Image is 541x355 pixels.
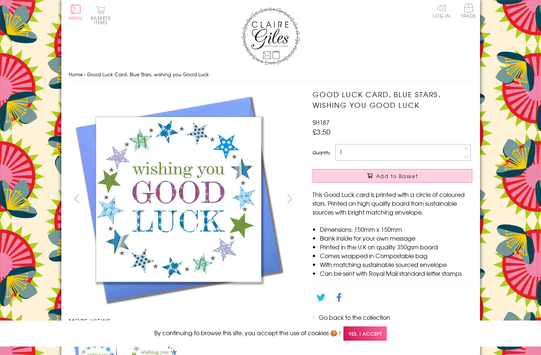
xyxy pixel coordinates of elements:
[281,190,298,207] button: next
[376,172,418,180] span: Add to Basket
[69,71,83,78] a: Home
[313,169,472,183] button: Add to Basket
[461,4,476,19] a: Trade
[69,15,83,21] span: Menu
[313,149,330,156] label: Quantity
[433,4,450,18] a: Log In
[84,71,86,78] span: ›
[69,316,298,325] h3: More views
[313,118,329,127] span: SH187
[313,89,472,110] h1: Good Luck Card, Blue Stars, wishing you Good Luck
[69,67,473,82] nav: breadcrumbs
[241,7,300,65] img: Claire Giles Greetings Cards
[94,15,111,26] span: 0 items
[91,6,111,25] button: Basket0 items
[313,127,331,137] span: £3.50
[320,242,472,251] li: Printed in the U.K on quality 350gsm board
[320,251,472,260] li: Comes wrapped in Compostable bag
[343,326,387,341] span: Yes, I accept
[461,4,476,18] span: Trade
[69,190,85,207] button: prev
[87,71,209,78] span: Good Luck Card, Blue Stars, wishing you Good Luck
[320,269,472,278] li: Can be sent with Royal Mail standard letter stamps
[320,234,472,242] li: Blank inside for your own message
[313,190,472,216] p: This Good Luck card is printed with a circle of coloured stars. Printed on high quality board fro...
[69,5,83,20] button: Menu
[69,89,289,309] img: Good Luck Card, Blue Stars, wishing you Good Luck
[320,260,472,269] li: With matching sustainable sourced envelope
[320,225,472,234] li: Dimensions: 150mm x 150mm
[319,313,390,322] a: Go back to the collection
